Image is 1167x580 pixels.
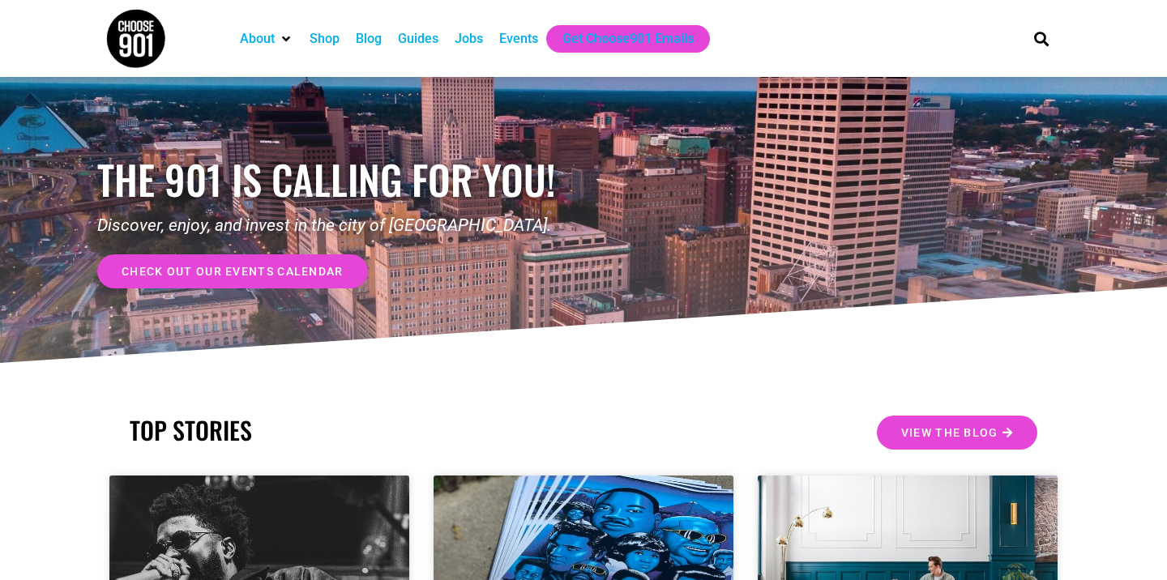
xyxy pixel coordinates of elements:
[97,156,583,203] h1: the 901 is calling for you!
[499,29,538,49] a: Events
[356,29,382,49] a: Blog
[1028,25,1055,52] div: Search
[455,29,483,49] a: Jobs
[877,416,1037,450] a: View the Blog
[232,25,301,53] div: About
[901,427,998,438] span: View the Blog
[130,416,575,445] h2: TOP STORIES
[97,213,583,239] p: Discover, enjoy, and invest in the city of [GEOGRAPHIC_DATA].
[122,266,344,277] span: check out our events calendar
[310,29,340,49] a: Shop
[97,254,368,288] a: check out our events calendar
[562,29,694,49] a: Get Choose901 Emails
[240,29,275,49] a: About
[232,25,1007,53] nav: Main nav
[398,29,438,49] a: Guides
